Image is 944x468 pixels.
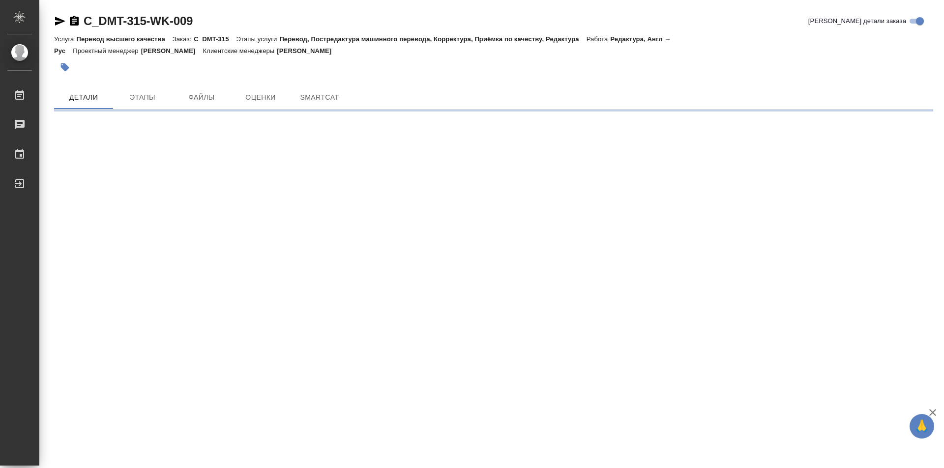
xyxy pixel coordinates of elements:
span: Этапы [119,91,166,104]
p: Этапы услуги [236,35,280,43]
p: [PERSON_NAME] [141,47,203,55]
p: C_DMT-315 [194,35,236,43]
p: Клиентские менеджеры [203,47,277,55]
span: Оценки [237,91,284,104]
button: Добавить тэг [54,56,76,78]
button: Скопировать ссылку [68,15,80,27]
p: Проектный менеджер [73,47,141,55]
p: Перевод, Постредактура машинного перевода, Корректура, Приёмка по качеству, Редактура [279,35,586,43]
p: [PERSON_NAME] [277,47,339,55]
span: SmartCat [296,91,343,104]
p: Заказ: [173,35,194,43]
p: Перевод высшего качества [76,35,172,43]
span: [PERSON_NAME] детали заказа [808,16,906,26]
button: 🙏 [910,414,934,439]
a: C_DMT-315-WK-009 [84,14,193,28]
button: Скопировать ссылку для ЯМессенджера [54,15,66,27]
p: Услуга [54,35,76,43]
p: Работа [587,35,611,43]
span: Файлы [178,91,225,104]
span: 🙏 [914,416,930,437]
span: Детали [60,91,107,104]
